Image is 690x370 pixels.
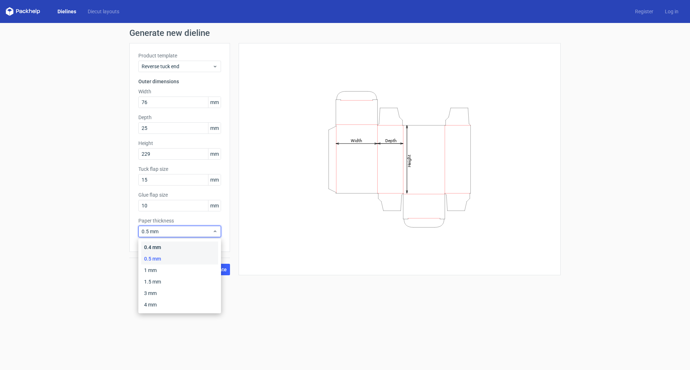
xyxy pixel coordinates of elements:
[129,29,561,37] h1: Generate new dieline
[141,253,218,264] div: 0.5 mm
[141,264,218,276] div: 1 mm
[82,8,125,15] a: Diecut layouts
[208,174,221,185] span: mm
[208,97,221,108] span: mm
[138,52,221,59] label: Product template
[659,8,684,15] a: Log in
[141,287,218,299] div: 3 mm
[629,8,659,15] a: Register
[142,63,212,70] span: Reverse tuck end
[138,217,221,224] label: Paper thickness
[385,138,397,143] tspan: Depth
[138,140,221,147] label: Height
[138,78,221,85] h3: Outer dimensions
[138,114,221,121] label: Depth
[351,138,362,143] tspan: Width
[407,154,412,167] tspan: Height
[208,123,221,134] span: mm
[142,228,212,235] span: 0.5 mm
[208,149,221,159] span: mm
[208,200,221,211] span: mm
[141,276,218,287] div: 1.5 mm
[141,299,218,310] div: 4 mm
[138,88,221,95] label: Width
[138,191,221,198] label: Glue flap size
[138,165,221,173] label: Tuck flap size
[52,8,82,15] a: Dielines
[141,242,218,253] div: 0.4 mm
